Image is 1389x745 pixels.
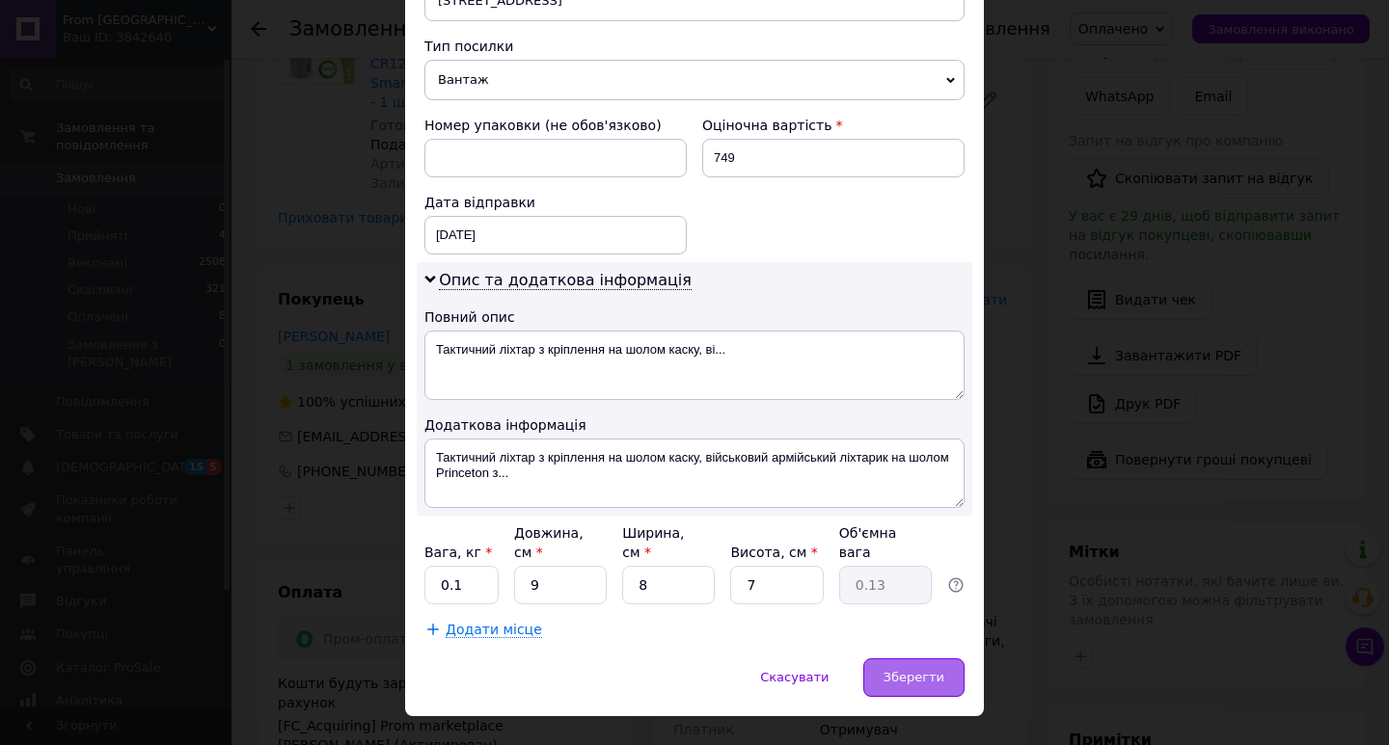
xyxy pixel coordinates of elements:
label: Вага, кг [424,545,492,560]
div: Номер упаковки (не обов'язково) [424,116,687,135]
span: Вантаж [424,60,965,100]
span: Скасувати [760,670,829,684]
span: Тип посилки [424,39,513,54]
div: Повний опис [424,307,965,327]
textarea: Тактичний ліхтар з кріплення на шолом каску, ві... [424,331,965,400]
div: Оціночна вартість [702,116,965,135]
textarea: Тактичний ліхтар з кріплення на шолом каску, військовий армійський ліхтарик на шолом Princeton з... [424,439,965,508]
label: Висота, см [730,545,817,560]
div: Дата відправки [424,193,687,212]
label: Ширина, см [622,525,684,560]
div: Додаткова інформація [424,415,965,435]
span: Додати місце [446,622,542,638]
span: Зберегти [884,670,944,684]
span: Опис та додаткова інформація [439,271,692,290]
label: Довжина, см [514,525,584,560]
div: Об'ємна вага [839,523,932,562]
